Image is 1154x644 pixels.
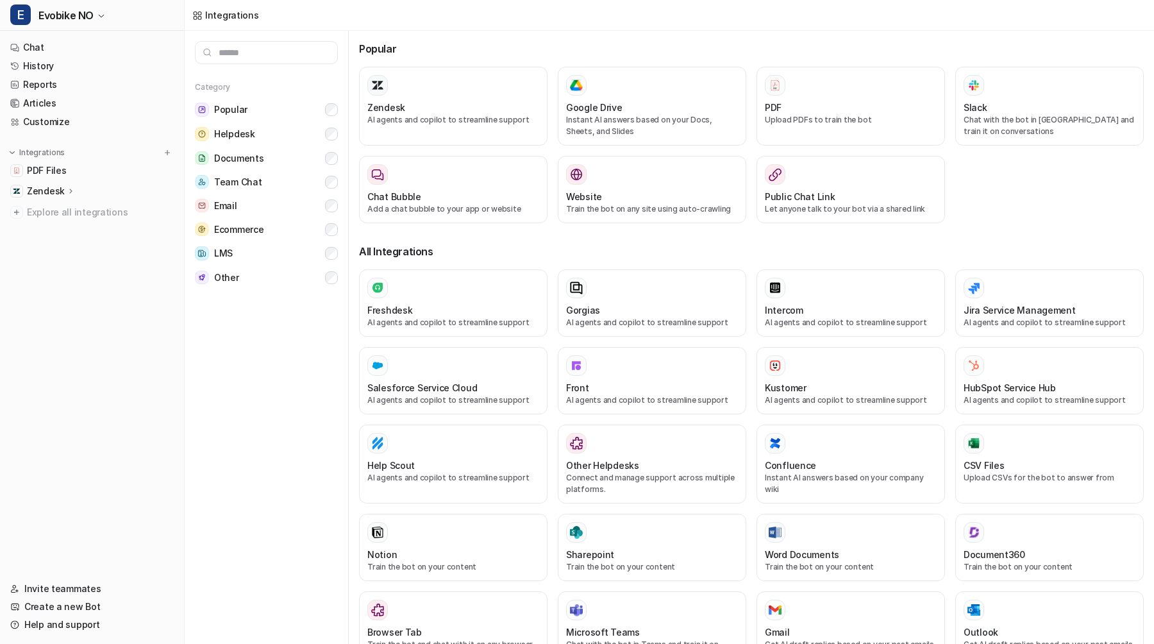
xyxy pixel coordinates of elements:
[955,67,1144,146] button: SlackSlackChat with the bot in [GEOGRAPHIC_DATA] and train it on conversations
[214,152,263,165] span: Documents
[5,57,179,75] a: History
[5,113,179,131] a: Customize
[359,514,548,581] button: NotionNotionTrain the bot on your content
[371,526,384,539] img: Notion
[964,459,1004,472] h3: CSV Files
[27,202,174,223] span: Explore all integrations
[964,114,1135,137] p: Chat with the bot in [GEOGRAPHIC_DATA] and train it on conversations
[566,190,602,203] h3: Website
[214,247,233,260] span: LMS
[8,148,17,157] img: expand menu
[566,561,738,573] p: Train the bot on your content
[367,561,539,573] p: Train the bot on your content
[964,381,1056,394] h3: HubSpot Service Hub
[195,170,338,194] button: Team ChatTeam Chat
[367,114,539,126] p: AI agents and copilot to streamline support
[367,394,539,406] p: AI agents and copilot to streamline support
[964,472,1135,484] p: Upload CSVs for the bot to answer from
[10,4,31,25] span: E
[765,561,937,573] p: Train the bot on your content
[5,598,179,616] a: Create a new Bot
[359,244,1144,259] h3: All Integrations
[163,148,172,157] img: menu_add.svg
[566,394,738,406] p: AI agents and copilot to streamline support
[765,190,835,203] h3: Public Chat Link
[195,146,338,170] button: DocumentsDocuments
[964,394,1135,406] p: AI agents and copilot to streamline support
[195,246,209,260] img: LMS
[38,6,94,24] span: Evobike NO
[558,67,746,146] button: Google DriveGoogle DriveInstant AI answers based on your Docs, Sheets, and Slides
[570,80,583,91] img: Google Drive
[558,347,746,414] button: FrontFrontAI agents and copilot to streamline support
[10,206,23,219] img: explore all integrations
[757,269,945,337] button: IntercomAI agents and copilot to streamline support
[570,526,583,539] img: Sharepoint
[769,79,782,91] img: PDF
[5,38,179,56] a: Chat
[195,223,209,236] img: Ecommerce
[27,185,65,198] p: Zendesk
[195,175,209,189] img: Team Chat
[570,604,583,616] img: Microsoft Teams
[214,176,262,189] span: Team Chat
[566,548,614,561] h3: Sharepoint
[964,303,1076,317] h3: Jira Service Management
[367,303,412,317] h3: Freshdesk
[195,194,338,217] button: EmailEmail
[5,616,179,634] a: Help and support
[195,217,338,241] button: EcommerceEcommerce
[570,359,583,372] img: Front
[757,514,945,581] button: Word DocumentsWord DocumentsTrain the bot on your content
[964,625,998,639] h3: Outlook
[967,526,980,539] img: Document360
[195,151,209,165] img: Documents
[765,394,937,406] p: AI agents and copilot to streamline support
[757,67,945,146] button: PDFPDFUpload PDFs to train the bot
[195,82,338,92] h5: Category
[205,8,259,22] div: Integrations
[359,41,1144,56] h3: Popular
[566,625,640,639] h3: Microsoft Teams
[955,425,1144,504] button: CSV FilesCSV FilesUpload CSVs for the bot to answer from
[367,317,539,328] p: AI agents and copilot to streamline support
[964,548,1025,561] h3: Document360
[769,437,782,450] img: Confluence
[367,625,422,639] h3: Browser Tab
[967,359,980,372] img: HubSpot Service Hub
[558,514,746,581] button: SharepointSharepointTrain the bot on your content
[757,347,945,414] button: KustomerKustomerAI agents and copilot to streamline support
[214,199,237,212] span: Email
[367,459,415,472] h3: Help Scout
[5,94,179,112] a: Articles
[570,168,583,181] img: Website
[371,359,384,372] img: Salesforce Service Cloud
[566,114,738,137] p: Instant AI answers based on your Docs, Sheets, and Slides
[195,103,209,117] img: Popular
[769,605,782,615] img: Gmail
[5,580,179,598] a: Invite teammates
[765,625,790,639] h3: Gmail
[566,303,600,317] h3: Gorgias
[566,472,738,495] p: Connect and manage support across multiple platforms.
[367,548,397,561] h3: Notion
[566,101,623,114] h3: Google Drive
[13,187,21,195] img: Zendesk
[765,101,782,114] h3: PDF
[214,271,239,284] span: Other
[757,425,945,504] button: ConfluenceConfluenceInstant AI answers based on your company wiki
[367,472,539,484] p: AI agents and copilot to streamline support
[214,128,255,140] span: Helpdesk
[195,122,338,146] button: HelpdeskHelpdesk
[359,269,548,337] button: FreshdeskAI agents and copilot to streamline support
[566,459,639,472] h3: Other Helpdesks
[967,78,980,92] img: Slack
[558,269,746,337] button: GorgiasAI agents and copilot to streamline support
[195,199,209,212] img: Email
[195,97,338,122] button: PopularPopular
[13,167,21,174] img: PDF Files
[967,604,980,616] img: Outlook
[5,146,69,159] button: Integrations
[765,114,937,126] p: Upload PDFs to train the bot
[359,67,548,146] button: ZendeskAI agents and copilot to streamline support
